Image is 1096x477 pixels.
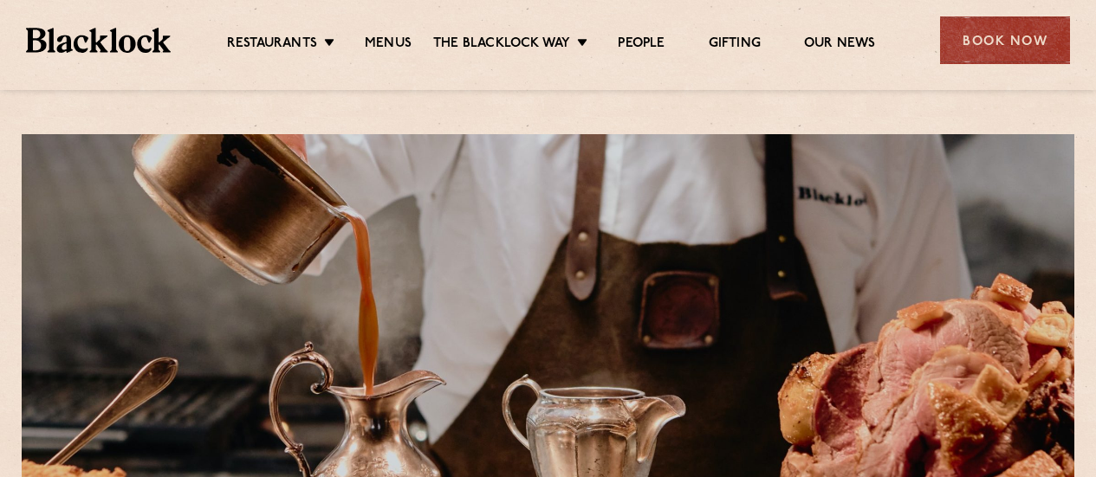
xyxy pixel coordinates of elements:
[709,35,761,55] a: Gifting
[26,28,171,52] img: BL_Textured_Logo-footer-cropped.svg
[227,35,317,55] a: Restaurants
[365,35,412,55] a: Menus
[618,35,665,55] a: People
[940,16,1070,64] div: Book Now
[804,35,876,55] a: Our News
[433,35,570,55] a: The Blacklock Way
